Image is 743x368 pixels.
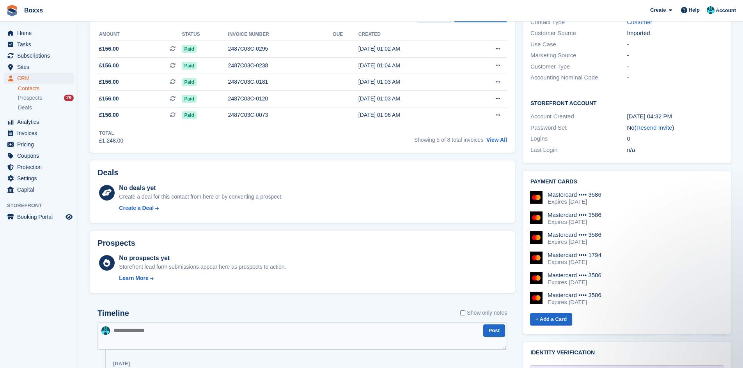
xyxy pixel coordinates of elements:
[182,45,196,53] span: Paid
[650,6,666,14] span: Create
[530,231,543,244] img: Mastercard Logo
[98,309,129,318] h2: Timeline
[17,211,64,222] span: Booking Portal
[182,78,196,86] span: Paid
[627,112,723,121] div: [DATE] 04:32 PM
[530,211,543,224] img: Mastercard Logo
[21,4,46,17] a: Boxxs
[17,128,64,139] span: Invoices
[548,211,601,218] div: Mastercard •••• 3586
[119,274,286,282] a: Learn More
[414,137,483,143] span: Showing 5 of 8 total invoices
[4,28,74,39] a: menu
[4,139,74,150] a: menu
[228,111,333,119] div: 2487C03C-0073
[4,62,74,72] a: menu
[627,51,723,60] div: -
[530,179,723,185] h2: Payment cards
[689,6,700,14] span: Help
[17,116,64,127] span: Analytics
[707,6,715,14] img: Graham Buchan
[358,95,465,103] div: [DATE] 01:03 AM
[333,28,358,41] th: Due
[17,50,64,61] span: Subscriptions
[627,19,653,25] a: Customer
[530,134,627,143] div: Logins
[548,198,601,205] div: Expires [DATE]
[530,112,627,121] div: Account Created
[64,212,74,222] a: Preview store
[548,299,601,306] div: Expires [DATE]
[18,94,74,102] a: Prospects 29
[98,28,182,41] th: Amount
[627,73,723,82] div: -
[119,254,286,263] div: No prospects yet
[17,73,64,84] span: CRM
[358,78,465,86] div: [DATE] 01:03 AM
[358,28,465,41] th: Created
[99,62,119,70] span: £156.00
[530,62,627,71] div: Customer Type
[530,73,627,82] div: Accounting Nominal Code
[4,184,74,195] a: menu
[4,116,74,127] a: menu
[18,94,42,102] span: Prospects
[530,40,627,49] div: Use Case
[17,173,64,184] span: Settings
[530,146,627,155] div: Last Login
[548,218,601,225] div: Expires [DATE]
[358,62,465,70] div: [DATE] 01:04 AM
[627,29,723,38] div: Imported
[99,137,123,145] div: £1,248.00
[358,111,465,119] div: [DATE] 01:06 AM
[4,162,74,173] a: menu
[4,73,74,84] a: menu
[548,279,601,286] div: Expires [DATE]
[7,202,78,210] span: Storefront
[99,111,119,119] span: £156.00
[4,39,74,50] a: menu
[99,95,119,103] span: £156.00
[17,150,64,161] span: Coupons
[119,263,286,271] div: Storefront lead form submissions appear here as prospects to action.
[119,274,148,282] div: Learn More
[17,39,64,50] span: Tasks
[99,78,119,86] span: £156.00
[358,45,465,53] div: [DATE] 01:02 AM
[627,146,723,155] div: n/a
[4,150,74,161] a: menu
[483,324,505,337] button: Post
[635,124,674,131] span: ( )
[17,62,64,72] span: Sites
[460,309,465,317] input: Show only notes
[530,292,543,304] img: Mastercard Logo
[228,62,333,70] div: 2487C03C-0238
[530,252,543,264] img: Mastercard Logo
[4,211,74,222] a: menu
[228,78,333,86] div: 2487C03C-0181
[17,184,64,195] span: Capital
[548,259,601,266] div: Expires [DATE]
[64,95,74,101] div: 29
[228,28,333,41] th: Invoice number
[99,45,119,53] span: £156.00
[182,95,196,103] span: Paid
[228,95,333,103] div: 2487C03C-0120
[119,204,154,212] div: Create a Deal
[4,128,74,139] a: menu
[101,326,110,335] img: Graham Buchan
[530,313,572,326] a: + Add a Card
[18,85,74,92] a: Contacts
[98,239,135,248] h2: Prospects
[18,104,32,111] span: Deals
[17,162,64,173] span: Protection
[119,193,282,201] div: Create a deal for this contact from here or by converting a prospect.
[548,238,601,245] div: Expires [DATE]
[530,191,543,204] img: Mastercard Logo
[530,123,627,132] div: Password Set
[548,231,601,238] div: Mastercard •••• 3586
[627,62,723,71] div: -
[627,40,723,49] div: -
[627,134,723,143] div: 0
[460,309,507,317] label: Show only notes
